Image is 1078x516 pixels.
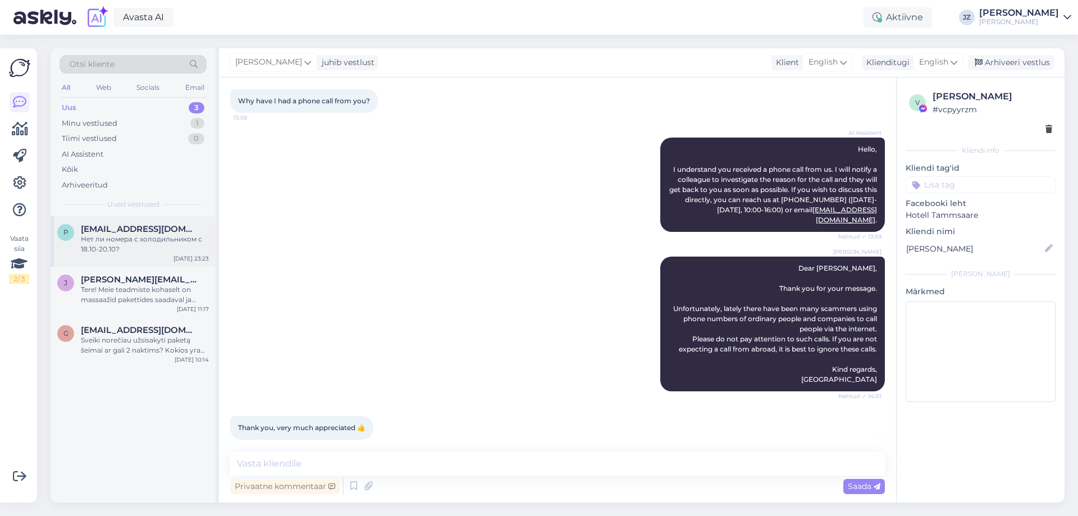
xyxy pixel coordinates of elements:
span: 14:02 [234,440,276,449]
div: JZ [959,10,975,25]
div: Klient [771,57,799,69]
img: explore-ai [85,6,109,29]
span: AI Assistent [839,129,881,137]
div: Sveiki norečiau užsisakyti paketą šeimai ar gali 2 naktims? Kokios yra datos spalio men? [81,335,209,355]
p: Kliendi tag'id [906,162,1056,174]
span: v [915,98,920,107]
p: Hotell Tammsaare [906,209,1056,221]
span: g [63,329,68,337]
div: [PERSON_NAME] [933,90,1052,103]
span: j [64,278,67,287]
div: juhib vestlust [317,57,374,69]
div: Email [183,80,207,95]
span: English [919,56,948,69]
span: Otsi kliente [70,58,115,70]
div: [DATE] 11:17 [177,305,209,313]
div: [PERSON_NAME] [979,17,1059,26]
div: Aktiivne [864,7,932,28]
div: Arhiveeritud [62,180,108,191]
div: Web [94,80,113,95]
span: Saada [848,481,880,491]
input: Lisa tag [906,176,1056,193]
span: [PERSON_NAME] [235,56,302,69]
div: [DATE] 10:14 [175,355,209,364]
span: [PERSON_NAME] [833,248,881,256]
span: Nähtud ✓ 13:59 [838,232,881,241]
div: Minu vestlused [62,118,117,129]
span: gabijablvt@gmail.com [81,325,198,335]
span: Nähtud ✓ 14:01 [838,392,881,400]
a: Avasta AI [113,8,173,27]
div: Arhiveeri vestlus [968,55,1054,70]
img: Askly Logo [9,57,30,79]
div: [PERSON_NAME] [906,269,1056,279]
div: Tere! Meie teadmiste kohaselt on massaažid pakettides saadaval ja vajavad eelnevat broneerimist. ... [81,285,209,305]
div: Klienditugi [862,57,910,69]
div: 1 [190,118,204,129]
div: [DATE] 23:23 [173,254,209,263]
div: 2 / 3 [9,274,29,284]
div: Kõik [62,164,78,175]
div: Kliendi info [906,145,1056,156]
div: # vcpyyrzm [933,103,1052,116]
div: AI Assistent [62,149,103,160]
div: Нет ли номера с холодильником с 18.10-20.10? [81,234,209,254]
div: Vaata siia [9,234,29,284]
div: Socials [134,80,162,95]
span: Thank you, very much appreciated 👍 [238,423,366,432]
div: Uus [62,102,76,113]
div: Privaatne kommentaar [230,479,340,494]
span: Uued vestlused [107,199,159,209]
p: Märkmed [906,286,1056,298]
span: English [808,56,838,69]
div: 0 [188,133,204,144]
p: Kliendi nimi [906,226,1056,238]
a: [EMAIL_ADDRESS][DOMAIN_NAME] [812,206,877,224]
span: 13:58 [234,113,276,122]
span: Why have I had a phone call from you? [238,97,370,105]
span: jevgeni.zerel@mail.ee [81,275,198,285]
a: [PERSON_NAME][PERSON_NAME] [979,8,1071,26]
p: Facebooki leht [906,198,1056,209]
div: 3 [189,102,204,113]
input: Lisa nimi [906,243,1043,255]
span: p [63,228,68,236]
div: [PERSON_NAME] [979,8,1059,17]
span: pompuska@inbox.lv [81,224,198,234]
div: All [60,80,72,95]
div: Tiimi vestlused [62,133,117,144]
